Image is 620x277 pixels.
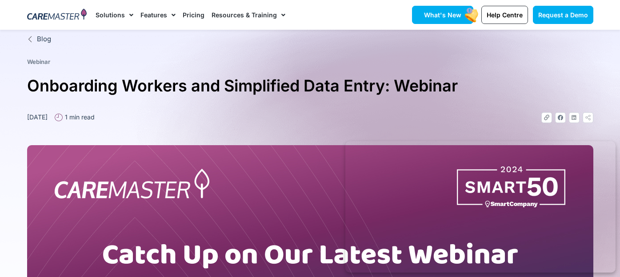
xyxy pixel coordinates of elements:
[27,34,593,44] a: Blog
[412,6,473,24] a: What's New
[63,112,95,122] span: 1 min read
[35,34,51,44] span: Blog
[345,141,616,273] iframe: Popup CTA
[538,11,588,19] span: Request a Demo
[27,113,48,121] time: [DATE]
[27,8,87,22] img: CareMaster Logo
[27,58,50,65] a: Webinar
[487,11,523,19] span: Help Centre
[533,6,593,24] a: Request a Demo
[424,11,461,19] span: What's New
[481,6,528,24] a: Help Centre
[27,73,593,99] h1: Onboarding Workers and Simplified Data Entry: Webinar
